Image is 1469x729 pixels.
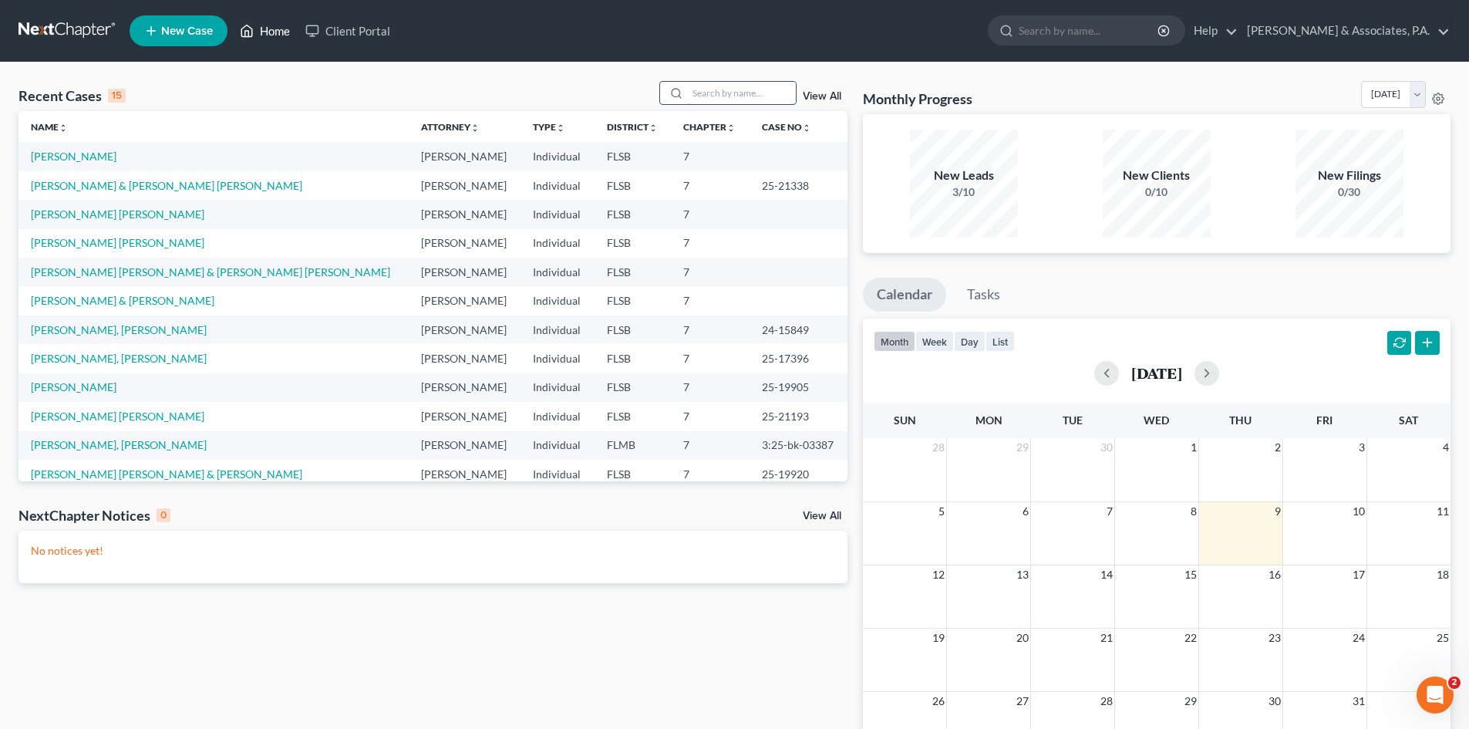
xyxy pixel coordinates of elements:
[1099,629,1114,647] span: 21
[937,502,946,521] span: 5
[1144,413,1169,427] span: Wed
[521,373,595,402] td: Individual
[161,25,213,37] span: New Case
[1267,565,1282,584] span: 16
[910,167,1018,184] div: New Leads
[1239,17,1450,45] a: [PERSON_NAME] & Associates, P.A.
[1399,413,1418,427] span: Sat
[1015,692,1030,710] span: 27
[1357,438,1366,457] span: 3
[19,506,170,525] div: NextChapter Notices
[671,258,750,286] td: 7
[671,171,750,200] td: 7
[671,402,750,430] td: 7
[470,123,480,133] i: unfold_more
[894,413,916,427] span: Sun
[671,229,750,258] td: 7
[595,171,672,200] td: FLSB
[750,373,847,402] td: 25-19905
[298,17,398,45] a: Client Portal
[671,431,750,460] td: 7
[1448,677,1461,689] span: 2
[931,629,946,647] span: 19
[31,121,68,133] a: Nameunfold_more
[1015,438,1030,457] span: 29
[31,208,204,221] a: [PERSON_NAME] [PERSON_NAME]
[232,17,298,45] a: Home
[409,316,521,344] td: [PERSON_NAME]
[19,86,126,105] div: Recent Cases
[1015,565,1030,584] span: 13
[521,171,595,200] td: Individual
[726,123,736,133] i: unfold_more
[802,123,811,133] i: unfold_more
[1103,167,1211,184] div: New Clients
[671,200,750,228] td: 7
[595,460,672,488] td: FLSB
[1351,502,1366,521] span: 10
[1105,502,1114,521] span: 7
[1019,16,1160,45] input: Search by name...
[1131,365,1182,381] h2: [DATE]
[595,431,672,460] td: FLMB
[649,123,658,133] i: unfold_more
[421,121,480,133] a: Attorneyunfold_more
[954,331,986,352] button: day
[750,460,847,488] td: 25-19920
[683,121,736,133] a: Chapterunfold_more
[671,373,750,402] td: 7
[986,331,1015,352] button: list
[931,692,946,710] span: 26
[803,511,841,521] a: View All
[409,431,521,460] td: [PERSON_NAME]
[750,316,847,344] td: 24-15849
[1103,184,1211,200] div: 0/10
[762,121,811,133] a: Case Nounfold_more
[595,286,672,315] td: FLSB
[1267,629,1282,647] span: 23
[521,286,595,315] td: Individual
[409,402,521,430] td: [PERSON_NAME]
[1183,692,1198,710] span: 29
[750,431,847,460] td: 3:25-bk-03387
[1295,167,1403,184] div: New Filings
[521,431,595,460] td: Individual
[1021,502,1030,521] span: 6
[31,438,207,451] a: [PERSON_NAME], [PERSON_NAME]
[1099,565,1114,584] span: 14
[1351,629,1366,647] span: 24
[1183,629,1198,647] span: 22
[1229,413,1252,427] span: Thu
[1267,692,1282,710] span: 30
[31,352,207,365] a: [PERSON_NAME], [PERSON_NAME]
[595,344,672,373] td: FLSB
[1015,629,1030,647] span: 20
[975,413,1002,427] span: Mon
[409,200,521,228] td: [PERSON_NAME]
[31,236,204,249] a: [PERSON_NAME] [PERSON_NAME]
[671,460,750,488] td: 7
[31,467,302,481] a: [PERSON_NAME] [PERSON_NAME] & [PERSON_NAME]
[688,82,796,104] input: Search by name...
[1063,413,1083,427] span: Tue
[409,171,521,200] td: [PERSON_NAME]
[1273,438,1282,457] span: 2
[521,460,595,488] td: Individual
[671,142,750,170] td: 7
[595,142,672,170] td: FLSB
[595,258,672,286] td: FLSB
[31,380,116,393] a: [PERSON_NAME]
[521,200,595,228] td: Individual
[521,316,595,344] td: Individual
[671,286,750,315] td: 7
[931,438,946,457] span: 28
[31,265,390,278] a: [PERSON_NAME] [PERSON_NAME] & [PERSON_NAME] [PERSON_NAME]
[1435,629,1450,647] span: 25
[409,344,521,373] td: [PERSON_NAME]
[671,344,750,373] td: 7
[750,402,847,430] td: 25-21193
[409,286,521,315] td: [PERSON_NAME]
[1295,184,1403,200] div: 0/30
[953,278,1014,312] a: Tasks
[1351,565,1366,584] span: 17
